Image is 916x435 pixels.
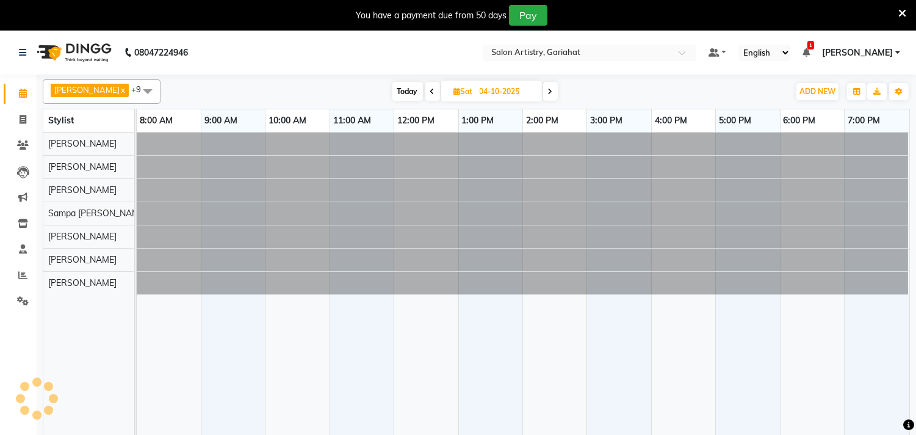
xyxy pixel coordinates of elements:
[509,5,547,26] button: Pay
[716,112,754,130] a: 5:00 PM
[48,138,117,149] span: [PERSON_NAME]
[330,112,374,130] a: 11:00 AM
[137,112,176,130] a: 8:00 AM
[799,87,835,96] span: ADD NEW
[781,112,819,130] a: 6:00 PM
[802,47,810,58] a: 1
[394,112,438,130] a: 12:00 PM
[392,82,423,101] span: Today
[356,9,507,22] div: You have a payment due from 50 days
[31,35,115,70] img: logo
[807,41,814,49] span: 1
[201,112,240,130] a: 9:00 AM
[120,85,125,95] a: x
[48,115,74,126] span: Stylist
[265,112,309,130] a: 10:00 AM
[451,87,476,96] span: Sat
[48,161,117,172] span: [PERSON_NAME]
[48,231,117,242] span: [PERSON_NAME]
[476,82,537,101] input: 2025-10-04
[48,208,146,219] span: Sampa [PERSON_NAME]
[845,112,883,130] a: 7:00 PM
[131,84,150,94] span: +9
[587,112,626,130] a: 3:00 PM
[652,112,690,130] a: 4:00 PM
[48,277,117,288] span: [PERSON_NAME]
[822,46,893,59] span: [PERSON_NAME]
[48,185,117,196] span: [PERSON_NAME]
[48,254,117,265] span: [PERSON_NAME]
[459,112,497,130] a: 1:00 PM
[523,112,561,130] a: 2:00 PM
[54,85,120,95] span: [PERSON_NAME]
[134,35,188,70] b: 08047224946
[796,83,838,100] button: ADD NEW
